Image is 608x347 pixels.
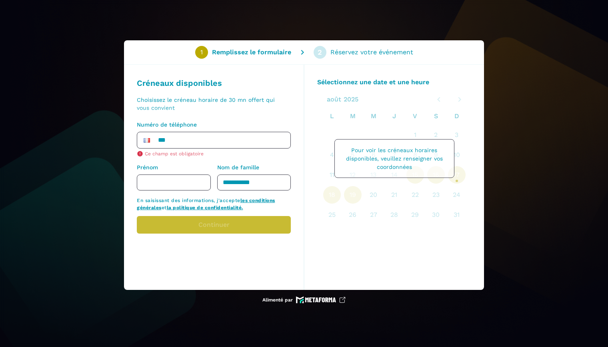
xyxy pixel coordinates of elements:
a: Alimenté par [262,296,346,303]
font: 1 [200,48,203,56]
font: Alimenté par [262,297,293,303]
a: la politique de confidentialité. [167,205,243,210]
font: Numéro de téléphone [137,121,197,128]
div: France : + 33 [139,134,155,147]
font: et [162,205,167,210]
font: 2 [318,48,322,56]
font: Nom de famille [217,164,259,171]
a: les conditions générales [137,198,275,210]
font: En saisissant des informations, j'accepte [137,198,240,203]
font: Sélectionnez une date et une heure [317,78,429,86]
font: Prénom [137,164,158,171]
font: Créneaux disponibles [137,78,222,88]
font: Ce champ est obligatoire [145,151,204,157]
font: Choisissez le créneau horaire de 30 mn offert qui vous convient [137,97,275,111]
font: Réservez votre événement [330,48,413,56]
font: Pour voir les créneaux horaires disponibles, veuillez renseigner vos coordonnées [346,147,443,170]
font: Remplissez le formulaire [212,48,291,56]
